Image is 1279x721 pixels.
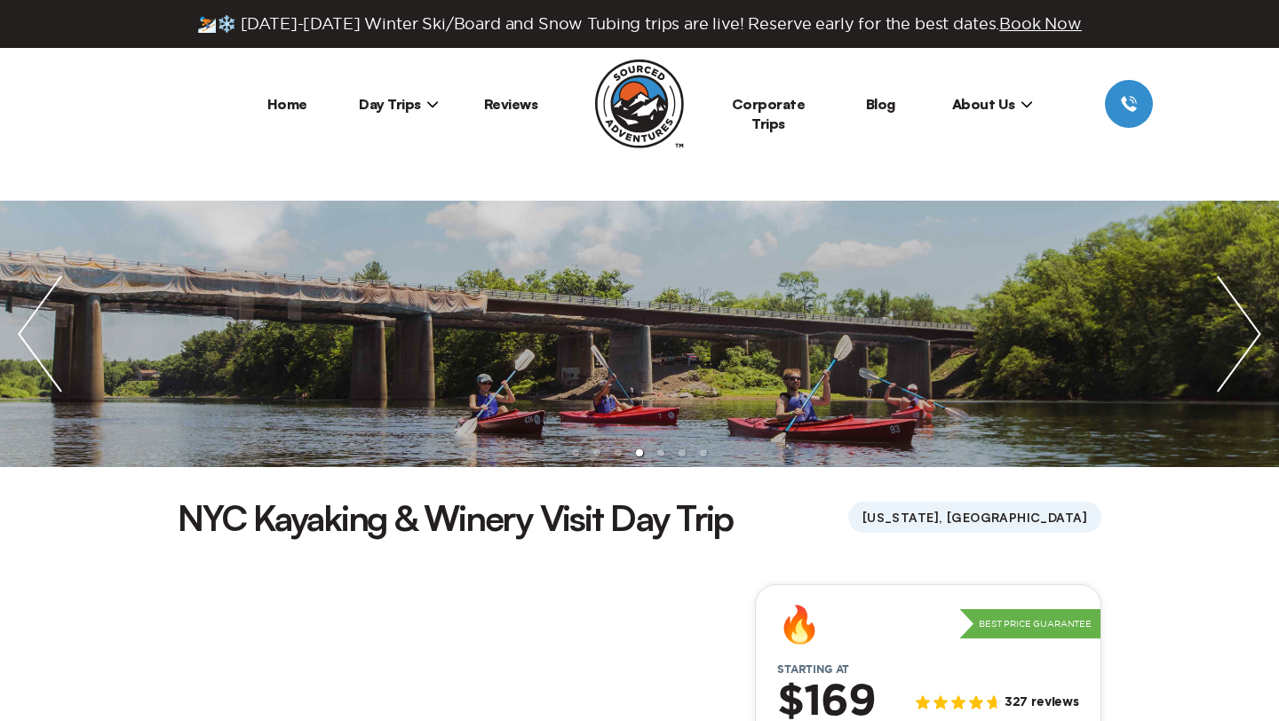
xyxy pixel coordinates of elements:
[756,663,870,676] span: Starting at
[866,95,895,113] a: Blog
[595,59,684,148] img: Sourced Adventures company logo
[197,14,1082,34] span: ⛷️❄️ [DATE]-[DATE] Winter Ski/Board and Snow Tubing trips are live! Reserve early for the best da...
[572,449,579,456] li: slide item 1
[1005,695,1079,710] span: 327 reviews
[593,449,600,456] li: slide item 2
[359,95,439,113] span: Day Trips
[178,494,733,542] h1: NYC Kayaking & Winery Visit Day Trip
[636,449,643,456] li: slide item 4
[959,609,1100,639] p: Best Price Guarantee
[952,95,1033,113] span: About Us
[732,95,806,132] a: Corporate Trips
[679,449,686,456] li: slide item 6
[615,449,622,456] li: slide item 3
[999,15,1082,32] span: Book Now
[848,502,1101,533] span: [US_STATE], [GEOGRAPHIC_DATA]
[657,449,664,456] li: slide item 5
[484,95,538,113] a: Reviews
[777,606,822,642] div: 🔥
[1199,201,1279,467] img: next slide / item
[267,95,307,113] a: Home
[700,449,707,456] li: slide item 7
